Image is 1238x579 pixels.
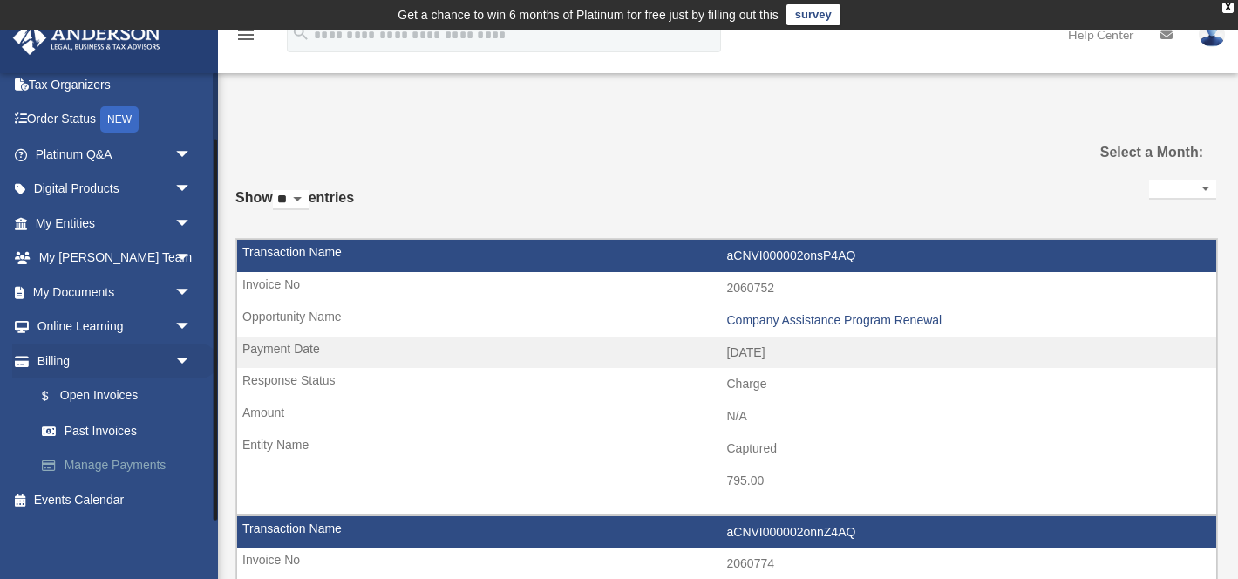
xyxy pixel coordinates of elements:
div: close [1222,3,1234,13]
a: Manage Payments [24,448,218,483]
label: Select a Month: [1066,140,1204,165]
td: 2060752 [237,272,1216,305]
a: Past Invoices [24,413,209,448]
a: Order StatusNEW [12,102,218,138]
div: NEW [100,106,139,133]
a: Online Learningarrow_drop_down [12,310,218,344]
div: Get a chance to win 6 months of Platinum for free just by filling out this [398,4,779,25]
div: Company Assistance Program Renewal [727,313,1208,328]
a: Events Calendar [12,482,218,517]
span: arrow_drop_down [174,172,209,208]
a: Billingarrow_drop_down [12,344,218,378]
span: arrow_drop_down [174,275,209,310]
a: menu [235,31,256,45]
i: search [291,24,310,43]
td: Captured [237,433,1216,466]
td: [DATE] [237,337,1216,370]
img: Anderson Advisors Platinum Portal [8,21,166,55]
a: Digital Productsarrow_drop_down [12,172,218,207]
span: arrow_drop_down [174,344,209,379]
span: arrow_drop_down [174,310,209,345]
label: Show entries [235,186,354,228]
a: survey [786,4,840,25]
img: User Pic [1199,22,1225,47]
a: Platinum Q&Aarrow_drop_down [12,137,218,172]
td: Charge [237,368,1216,401]
td: N/A [237,400,1216,433]
td: aCNVI000002onnZ4AQ [237,516,1216,549]
select: Showentries [273,190,309,210]
span: $ [51,385,60,407]
td: aCNVI000002onsP4AQ [237,240,1216,273]
span: arrow_drop_down [174,137,209,173]
i: menu [235,24,256,45]
a: My [PERSON_NAME] Teamarrow_drop_down [12,241,218,276]
span: arrow_drop_down [174,206,209,242]
span: arrow_drop_down [174,241,209,276]
a: My Entitiesarrow_drop_down [12,206,218,241]
a: $Open Invoices [24,378,218,414]
a: Tax Organizers [12,67,218,102]
a: My Documentsarrow_drop_down [12,275,218,310]
td: 795.00 [237,465,1216,498]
